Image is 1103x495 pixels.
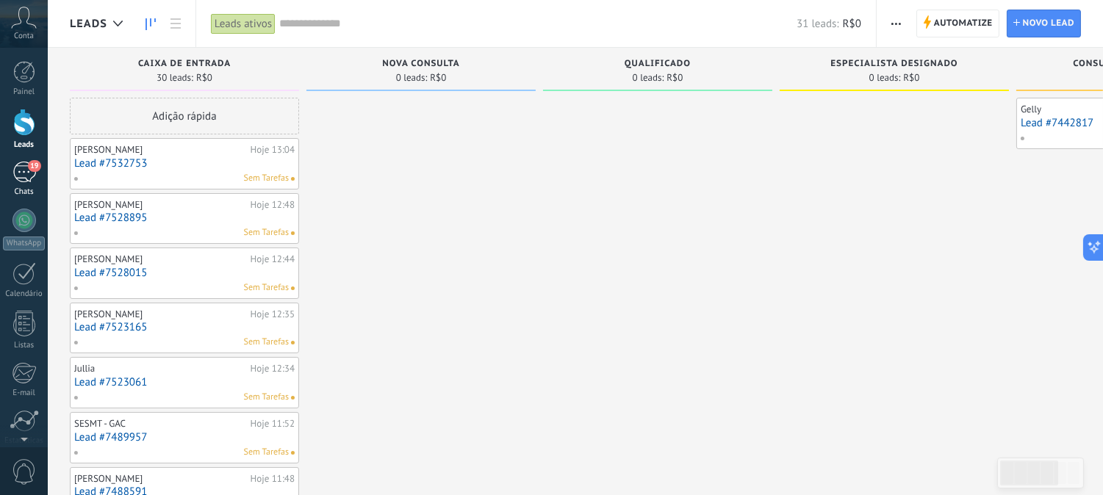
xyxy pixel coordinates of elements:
[74,253,247,265] div: [PERSON_NAME]
[830,59,958,69] span: Especialista designado
[70,98,299,134] div: Adição rápida
[291,286,295,290] span: Nenhuma tarefa atribuída
[3,341,46,350] div: Listas
[291,341,295,344] span: Nenhuma tarefa atribuída
[3,289,46,299] div: Calendário
[251,144,295,156] div: Hoje 13:04
[163,10,188,38] a: Lista
[74,363,247,375] div: Jullia
[3,187,46,197] div: Chats
[70,17,107,31] span: Leads
[196,73,212,82] span: R$0
[74,321,295,333] a: Lead #7523165
[157,73,193,82] span: 30 leads:
[244,336,289,349] span: Sem Tarefas
[244,446,289,459] span: Sem Tarefas
[74,199,247,211] div: [PERSON_NAME]
[3,140,46,150] div: Leads
[74,376,295,389] a: Lead #7523061
[251,418,295,430] div: Hoje 11:52
[396,73,428,82] span: 0 leads:
[787,59,1002,71] div: Especialista designado
[934,10,993,37] span: Automatize
[244,391,289,404] span: Sem Tarefas
[291,177,295,181] span: Nenhuma tarefa atribuída
[291,396,295,400] span: Nenhuma tarefa atribuída
[291,231,295,235] span: Nenhuma tarefa atribuída
[667,73,683,82] span: R$0
[138,59,231,69] span: CAIXA DE ENTRADA
[903,73,919,82] span: R$0
[28,160,40,172] span: 19
[251,308,295,320] div: Hoje 12:35
[74,212,295,224] a: Lead #7528895
[1007,10,1081,37] a: Novo lead
[244,281,289,295] span: Sem Tarefas
[3,236,45,250] div: WhatsApp
[797,17,838,31] span: 31 leads:
[244,172,289,185] span: Sem Tarefas
[430,73,446,82] span: R$0
[74,267,295,279] a: Lead #7528015
[916,10,999,37] a: Automatize
[138,10,163,38] a: Leads
[74,473,247,485] div: [PERSON_NAME]
[869,73,901,82] span: 0 leads:
[251,199,295,211] div: Hoje 12:48
[244,226,289,239] span: Sem Tarefas
[74,431,295,444] a: Lead #7489957
[251,253,295,265] div: Hoje 12:44
[251,363,295,375] div: Hoje 12:34
[211,13,276,35] div: Leads ativos
[291,451,295,455] span: Nenhuma tarefa atribuída
[843,17,861,31] span: R$0
[1023,10,1074,37] span: Novo lead
[633,73,664,82] span: 0 leads:
[77,59,292,71] div: CAIXA DE ENTRADA
[314,59,528,71] div: Nova consulta
[3,389,46,398] div: E-mail
[14,32,34,41] span: Conta
[74,144,247,156] div: [PERSON_NAME]
[74,308,247,320] div: [PERSON_NAME]
[625,59,691,69] span: Qualificado
[885,10,907,37] button: Mais
[74,157,295,170] a: Lead #7532753
[74,418,247,430] div: SESMT - GAC
[550,59,765,71] div: Qualificado
[251,473,295,485] div: Hoje 11:48
[3,87,46,97] div: Painel
[382,59,460,69] span: Nova consulta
